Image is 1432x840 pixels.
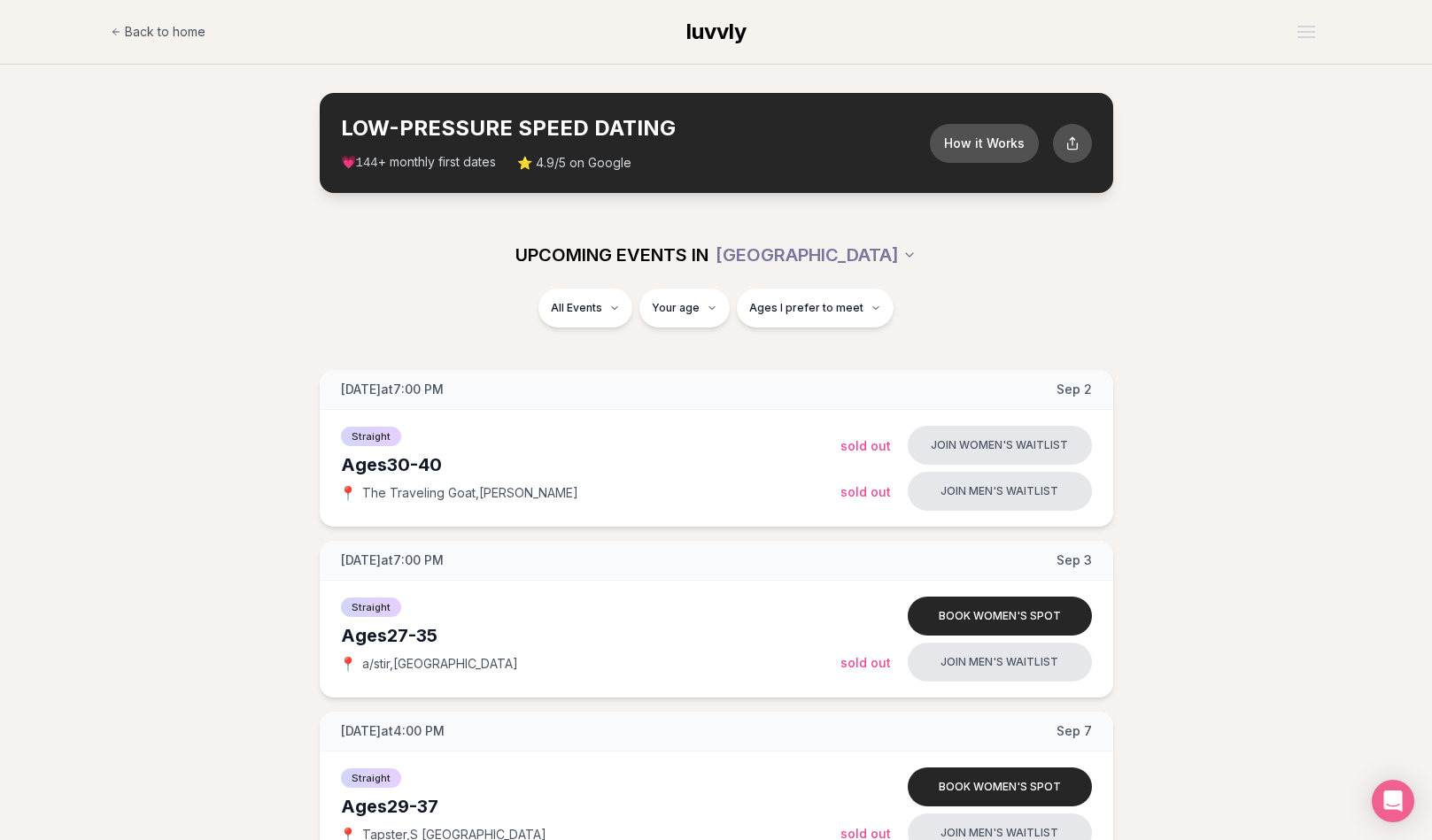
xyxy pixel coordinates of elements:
span: Sold Out [840,655,891,670]
span: Ages I prefer to meet [749,301,863,315]
button: Ages I prefer to meet [737,289,894,328]
a: luvvly [686,18,747,46]
span: Back to home [125,23,205,41]
h2: LOW-PRESSURE SPEED DATING [341,114,930,143]
button: All Events [538,289,632,328]
div: Ages 29-37 [341,794,840,819]
button: Open menu [1290,19,1322,45]
span: Sold Out [840,438,891,453]
span: 144 [356,156,378,170]
div: Open Intercom Messenger [1372,780,1414,822]
span: [DATE] at 4:00 PM [341,722,445,740]
button: Book women's spot [908,767,1092,806]
span: luvvly [686,19,747,44]
button: Join men's waitlist [908,472,1092,511]
span: Sep 3 [1057,551,1092,569]
div: Ages 27-35 [341,623,840,648]
span: [DATE] at 7:00 PM [341,551,444,569]
span: 📍 [341,657,355,671]
span: Your age [652,301,700,315]
a: Back to home [111,14,205,50]
button: Join men's waitlist [908,643,1092,682]
span: Straight [341,427,401,446]
button: Book women's spot [908,597,1092,636]
span: [DATE] at 7:00 PM [341,381,444,398]
span: UPCOMING EVENTS IN [515,243,708,267]
button: How it Works [930,124,1039,163]
span: 💗 + monthly first dates [341,153,496,172]
button: Your age [639,289,730,328]
button: Join women's waitlist [908,426,1092,465]
span: ⭐ 4.9/5 on Google [517,154,631,172]
span: All Events [551,301,602,315]
span: Sep 2 [1057,381,1092,398]
span: a/stir , [GEOGRAPHIC_DATA] [362,655,518,673]
div: Ages 30-40 [341,452,840,477]
span: Straight [341,768,401,788]
span: Sep 7 [1057,722,1092,740]
span: Straight [341,597,401,617]
button: [GEOGRAPHIC_DATA] [716,235,917,274]
span: 📍 [341,486,355,500]
span: Sold Out [840,484,891,499]
span: The Traveling Goat , [PERSON_NAME] [362,484,578,502]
